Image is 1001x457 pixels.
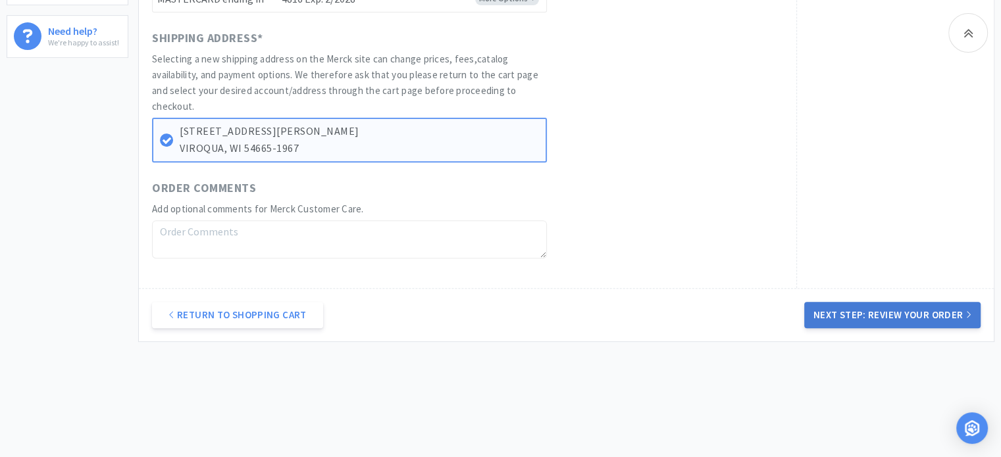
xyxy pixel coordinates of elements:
[48,22,119,36] h6: Need help?
[48,36,119,49] p: We're happy to assist!
[180,140,539,157] p: VIROQUA, WI 54665-1967
[152,203,364,215] span: Add optional comments for Merck Customer Care.
[152,53,538,112] span: Selecting a new shipping address on the Merck site can change prices, fees,catalog availability, ...
[152,29,263,48] span: Shipping Address *
[956,412,988,444] div: Open Intercom Messenger
[152,302,323,328] a: Return to Shopping Cart
[152,179,256,198] span: Order Comments
[804,302,981,328] button: Next Step: Review Your Order
[180,123,539,140] p: [STREET_ADDRESS][PERSON_NAME]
